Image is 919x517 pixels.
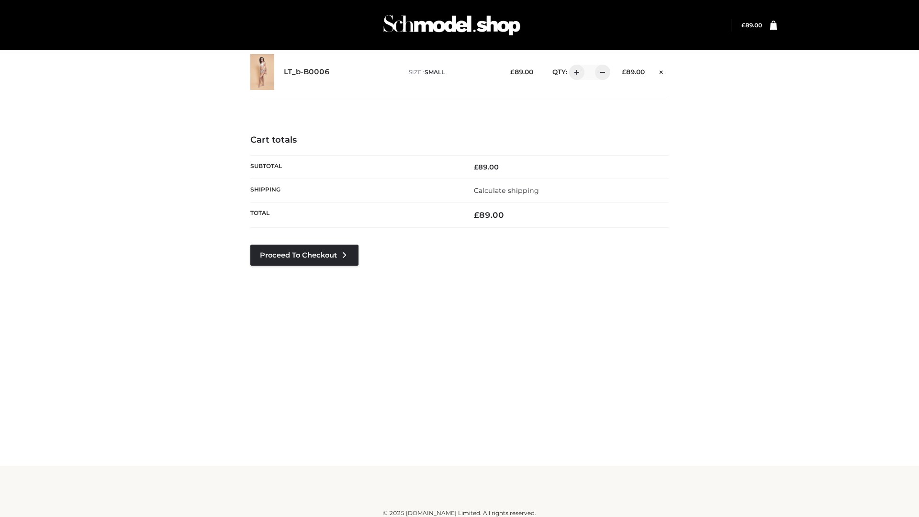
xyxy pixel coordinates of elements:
span: £ [510,68,515,76]
span: £ [474,210,479,220]
span: £ [474,163,478,171]
a: LT_b-B0006 [284,67,330,77]
img: Schmodel Admin 964 [380,6,524,44]
th: Subtotal [250,155,459,179]
th: Total [250,202,459,228]
h4: Cart totals [250,135,669,146]
span: £ [741,22,745,29]
a: Calculate shipping [474,186,539,195]
a: Proceed to Checkout [250,245,359,266]
div: QTY: [543,65,607,80]
bdi: 89.00 [474,163,499,171]
a: £89.00 [741,22,762,29]
span: £ [622,68,626,76]
span: SMALL [425,68,445,76]
p: size : [409,68,495,77]
bdi: 89.00 [622,68,645,76]
bdi: 89.00 [474,210,504,220]
bdi: 89.00 [510,68,533,76]
th: Shipping [250,179,459,202]
a: Remove this item [654,65,669,77]
bdi: 89.00 [741,22,762,29]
